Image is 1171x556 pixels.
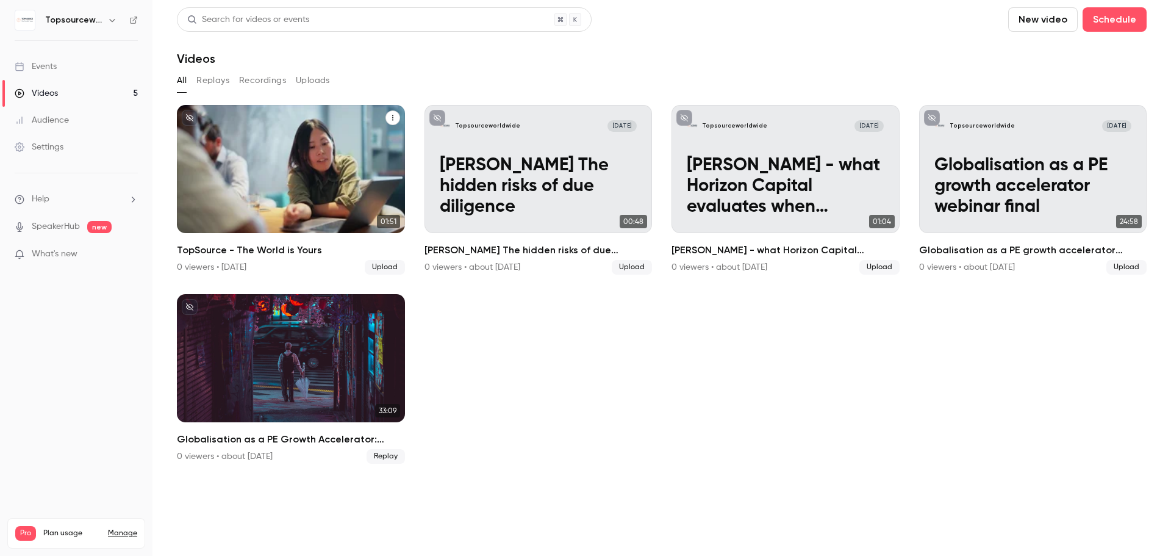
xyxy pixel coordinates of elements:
div: 0 viewers • about [DATE] [919,261,1015,273]
button: Recordings [239,71,286,90]
span: Pro [15,526,36,541]
div: 0 viewers • about [DATE] [177,450,273,463]
button: New video [1008,7,1078,32]
span: new [87,221,112,233]
div: Search for videos or events [187,13,309,26]
span: Upload [859,260,900,275]
span: [DATE] [607,120,637,132]
a: Tom - what Horizon Capital evaluates when investing in a globalising companyTopsourceworldwide[DA... [671,105,900,275]
section: Videos [177,7,1147,549]
button: unpublished [924,110,940,126]
div: Videos [15,87,58,99]
span: Upload [612,260,652,275]
div: 0 viewers • about [DATE] [671,261,767,273]
li: Ian The hidden risks of due diligence [424,105,653,275]
a: Manage [108,529,137,538]
img: Ian The hidden risks of due diligence [440,120,451,132]
h6: Topsourceworldwide [45,14,102,26]
a: 33:09Globalisation as a PE Growth Accelerator: Three leaders in Private Equity share learnings fr... [177,294,405,464]
button: unpublished [429,110,445,126]
a: SpeakerHub [32,220,80,233]
h2: [PERSON_NAME] - what Horizon Capital evaluates when investing in a globalising company [671,243,900,258]
button: unpublished [182,299,198,315]
li: TopSource - The World is Yours [177,105,405,275]
a: 01:51TopSource - The World is Yours0 viewers • [DATE]Upload [177,105,405,275]
button: All [177,71,187,90]
p: Topsourceworldwide [455,122,520,130]
span: Plan usage [43,529,101,538]
span: 00:48 [620,215,647,228]
button: Schedule [1083,7,1147,32]
div: Settings [15,141,63,153]
p: Globalisation as a PE growth accelerator webinar final [934,156,1131,218]
button: Uploads [296,71,330,90]
span: 01:04 [869,215,895,228]
button: unpublished [182,110,198,126]
h2: [PERSON_NAME] The hidden risks of due diligence [424,243,653,258]
h2: TopSource - The World is Yours [177,243,405,258]
p: Topsourceworldwide [702,122,767,130]
div: Audience [15,114,69,126]
div: 0 viewers • about [DATE] [424,261,520,273]
li: Globalisation as a PE growth accelerator webinar final [919,105,1147,275]
span: Upload [1106,260,1147,275]
button: unpublished [676,110,692,126]
p: [PERSON_NAME] The hidden risks of due diligence [440,156,637,218]
img: Globalisation as a PE growth accelerator webinar final [934,120,946,132]
span: Help [32,193,49,206]
p: [PERSON_NAME] - what Horizon Capital evaluates when investing in a globalising company [687,156,884,218]
div: 0 viewers • [DATE] [177,261,246,273]
span: Upload [365,260,405,275]
div: Events [15,60,57,73]
span: [DATE] [1102,120,1131,132]
span: [DATE] [854,120,884,132]
span: 24:58 [1116,215,1142,228]
ul: Videos [177,105,1147,464]
h2: Globalisation as a PE growth accelerator webinar final [919,243,1147,258]
a: Globalisation as a PE growth accelerator webinar finalTopsourceworldwide[DATE]Globalisation as a ... [919,105,1147,275]
img: Tom - what Horizon Capital evaluates when investing in a globalising company [687,120,698,132]
span: Replay [367,449,405,464]
li: Tom - what Horizon Capital evaluates when investing in a globalising company [671,105,900,275]
button: Replays [196,71,229,90]
h2: Globalisation as a PE Growth Accelerator: Three leaders in Private Equity share learnings from ma... [177,432,405,447]
h1: Videos [177,51,215,66]
a: Ian The hidden risks of due diligenceTopsourceworldwide[DATE][PERSON_NAME] The hidden risks of du... [424,105,653,275]
li: Globalisation as a PE Growth Accelerator: Three leaders in Private Equity share learnings from ma... [177,294,405,464]
li: help-dropdown-opener [15,193,138,206]
span: 01:51 [377,215,400,228]
p: Topsourceworldwide [950,122,1015,130]
span: 33:09 [375,404,400,417]
img: Topsourceworldwide [15,10,35,30]
span: What's new [32,248,77,261]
